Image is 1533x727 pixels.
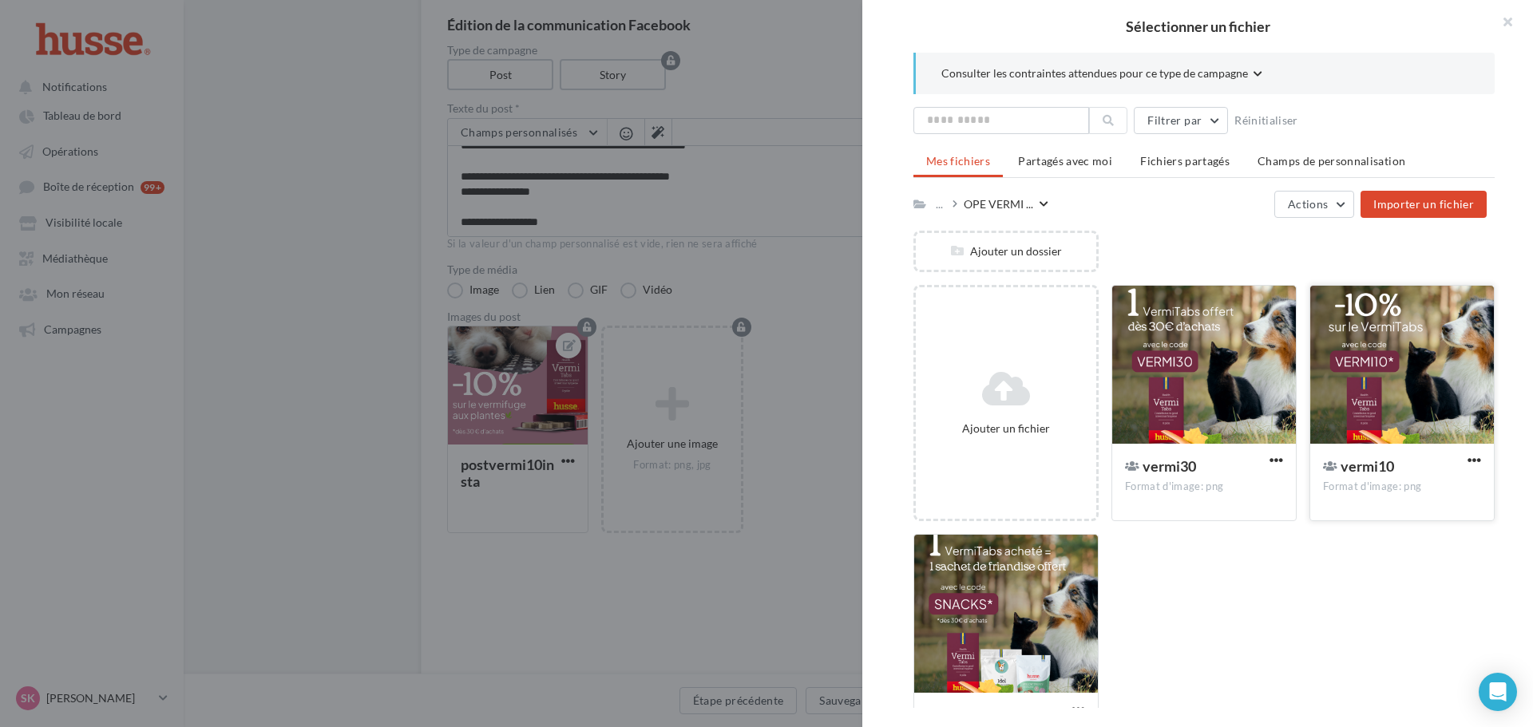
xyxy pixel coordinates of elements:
[941,65,1248,81] span: Consulter les contraintes attendues pour ce type de campagne
[964,196,1033,211] span: OPE VERMI ...
[945,706,988,724] span: snacks
[1341,457,1394,475] span: vermi10
[888,19,1507,34] h2: Sélectionner un fichier
[1274,191,1354,218] button: Actions
[1140,154,1230,168] span: Fichiers partagés
[1323,480,1481,494] div: Format d'image: png
[1361,191,1487,218] button: Importer un fichier
[1125,480,1283,494] div: Format d'image: png
[922,421,1090,436] div: Ajouter un fichier
[1373,197,1474,211] span: Importer un fichier
[933,193,946,215] div: ...
[1018,154,1112,168] span: Partagés avec moi
[926,154,990,168] span: Mes fichiers
[916,243,1096,259] div: Ajouter un dossier
[1228,111,1305,130] button: Réinitialiser
[1258,154,1405,168] span: Champs de personnalisation
[1479,673,1517,711] div: Open Intercom Messenger
[941,65,1262,85] button: Consulter les contraintes attendues pour ce type de campagne
[1143,457,1196,475] span: vermi30
[1134,107,1228,134] button: Filtrer par
[1288,197,1328,211] span: Actions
